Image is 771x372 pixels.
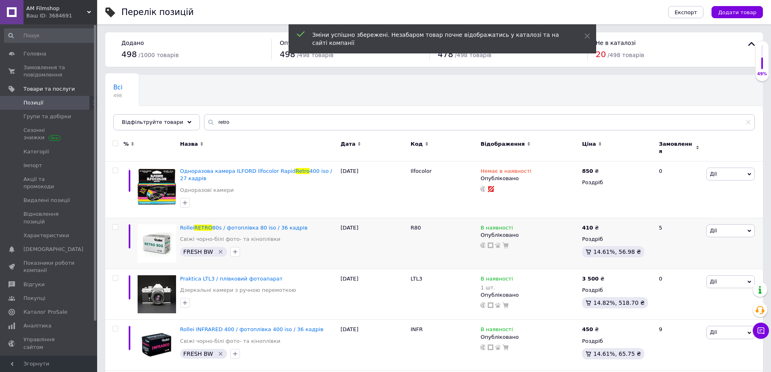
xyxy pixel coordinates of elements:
div: 1 шт. [480,285,513,291]
span: Акції та промокоди [23,176,75,190]
span: Відображення [480,140,525,148]
b: 410 [582,225,593,231]
span: INFR [411,326,423,332]
span: Відфільтруйте товари [122,119,183,125]
div: ₴ [582,224,599,232]
div: [DATE] [339,218,409,269]
div: 5 [654,218,704,269]
span: Каталог ProSale [23,308,67,316]
div: [DATE] [339,162,409,218]
div: 49% [756,71,769,77]
b: 3 500 [582,276,599,282]
span: Дата [341,140,356,148]
span: Немає в наявності [480,168,531,176]
span: Відгуки [23,281,45,288]
span: 14.61%, 56.98 ₴ [593,249,641,255]
span: Додано [121,40,144,46]
span: % [123,140,129,148]
a: Свіжі чорно-білі фото- та кіноплівки [180,338,280,345]
span: Всі [113,84,123,91]
span: Не в каталозі [596,40,636,46]
div: 9 [654,320,704,371]
span: Товари та послуги [23,85,75,93]
div: 0 [654,269,704,320]
span: 400 iso / 27 кадрів [180,168,332,181]
span: Rollei [180,225,194,231]
span: Відновлення позицій [23,210,75,225]
span: AM Filmshop [26,5,87,12]
span: LTL3 [411,276,423,282]
div: Опубліковано [480,334,578,341]
span: Ilfocolor [411,168,432,174]
span: Групи та добірки [23,113,71,120]
span: / 498 товарів [607,52,644,58]
span: [DEMOGRAPHIC_DATA] [23,246,83,253]
a: Дзеркальні камери з ручною перемоткою [180,287,296,294]
span: 14.61%, 65.75 ₴ [593,351,641,357]
button: Додати товар [712,6,763,18]
span: Сезонні знижки [23,127,75,141]
span: 14.82%, 518.70 ₴ [593,300,645,306]
span: FRESH BW [183,351,213,357]
span: 498 [113,93,123,99]
span: Опубліковано [280,40,321,46]
div: Роздріб [582,338,652,345]
span: Retro [295,168,310,174]
div: Зміни успішно збережені. Незабаром товар почне відображатись у каталозі та на сайті компанії [312,31,564,47]
span: Покупці [23,295,45,302]
span: / 1000 товарів [138,52,178,58]
span: В наявності [480,225,513,233]
div: Перелік позицій [121,8,194,17]
div: ₴ [582,275,604,283]
button: Експорт [668,6,704,18]
img: Одноразова камера ILFORD Ilfocolor Rapid Retro 400 iso / 27 кадрів [138,168,176,206]
input: Пошук [4,28,96,43]
b: 850 [582,168,593,174]
span: Дії [710,227,717,234]
span: В наявності [480,326,513,335]
span: Одноразова камера ILFORD Ilfocolor Rapid [180,168,295,174]
div: ₴ [582,326,599,333]
img: Praktica LTL3 / плівковий фотоапарат [138,275,176,314]
span: Показники роботи компанії [23,259,75,274]
span: 20 [596,49,606,59]
div: Опубліковано [480,175,578,182]
span: Додати товар [718,9,756,15]
span: FRESH BW [183,249,213,255]
a: Свіжі чорно-білі фото- та кіноплівки [180,236,280,243]
div: Опубліковано [480,232,578,239]
div: [DATE] [339,320,409,371]
button: Чат з покупцем [753,323,769,339]
span: 80s / фотоплівка 80 iso / 36 кадрів [212,225,308,231]
input: Пошук по назві позиції, артикулу і пошуковим запитам [204,114,755,130]
a: RolleiRETRO80s / фотоплівка 80 iso / 36 кадрів [180,225,308,231]
span: Позиції [23,99,43,106]
span: Дії [710,278,717,285]
div: Роздріб [582,179,652,186]
span: Замовлення та повідомлення [23,64,75,79]
span: Управління сайтом [23,336,75,351]
a: Rollei INFRARED 400 / фотоплівка 400 iso / 36 кадрів [180,326,323,332]
div: ₴ [582,168,599,175]
div: Роздріб [582,287,652,294]
span: Характеристики [23,232,69,239]
a: Praktica LTL3 / плівковий фотоапарат [180,276,282,282]
span: Дії [710,171,717,177]
img: Rollei INFRARED 400 / фотоплівка 400 iso / 36 кадрів [138,326,176,364]
span: Код [411,140,423,148]
span: Експорт [675,9,697,15]
div: Роздріб [582,236,652,243]
div: Ваш ID: 3684691 [26,12,97,19]
span: Аналітика [23,322,51,329]
span: Назва [180,140,198,148]
span: Імпорт [23,162,42,169]
span: 498 [280,49,295,59]
a: Одноразова камера ILFORD Ilfocolor RapidRetro400 iso / 27 кадрів [180,168,332,181]
svg: Видалити мітку [217,351,224,357]
b: 450 [582,326,593,332]
span: RETRO [194,225,212,231]
a: Одноразові камери [180,187,234,194]
svg: Видалити мітку [217,249,224,255]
